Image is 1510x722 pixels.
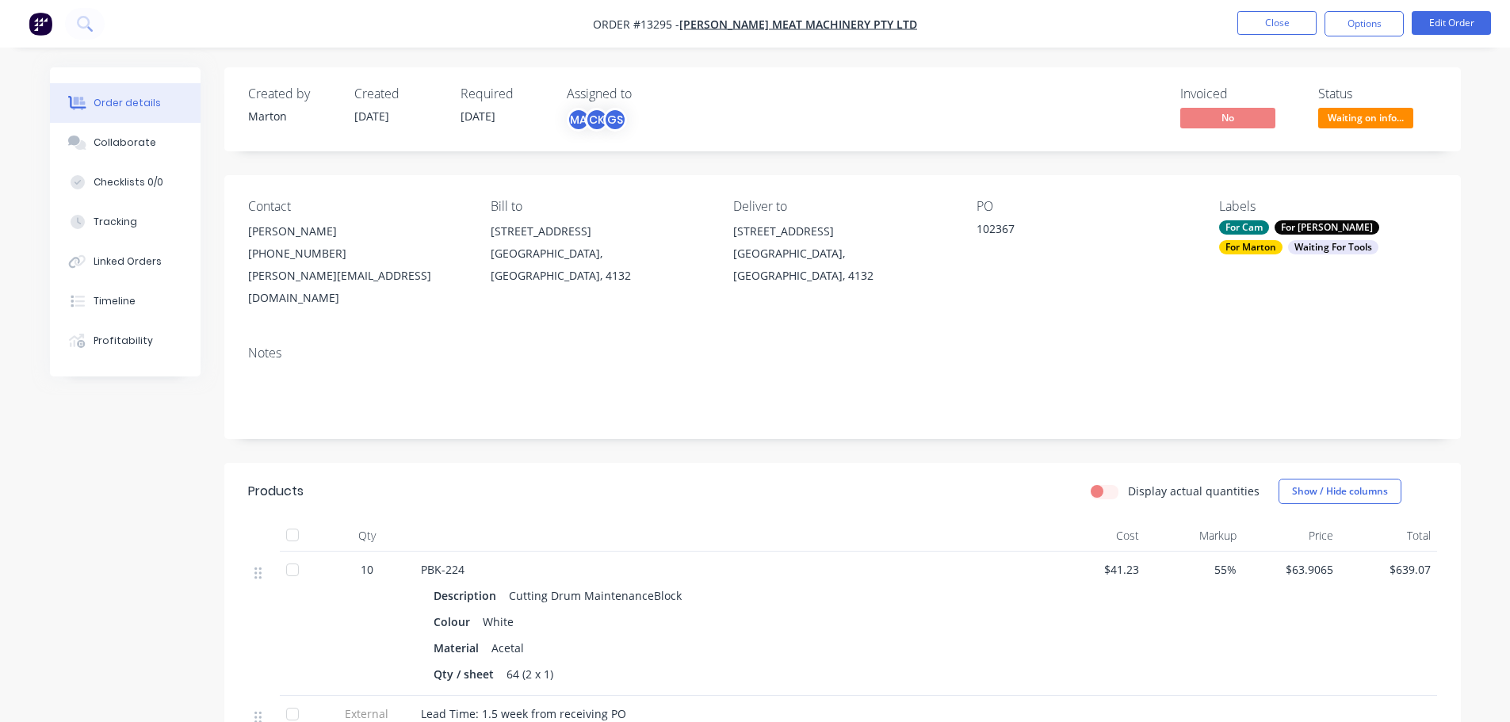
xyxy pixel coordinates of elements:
span: Lead Time: 1.5 week from receiving PO [421,706,626,721]
div: Assigned to [567,86,725,101]
button: MACKGS [567,108,627,132]
div: CK [585,108,609,132]
div: Price [1243,520,1340,552]
div: Labels [1219,199,1436,214]
div: Created by [248,86,335,101]
div: [GEOGRAPHIC_DATA], [GEOGRAPHIC_DATA], 4132 [733,243,950,287]
div: Status [1318,86,1437,101]
div: Cutting Drum MaintenanceBlock [503,584,688,607]
div: White [476,610,520,633]
button: Edit Order [1412,11,1491,35]
div: Waiting For Tools [1288,240,1378,254]
div: Contact [248,199,465,214]
button: Collaborate [50,123,201,162]
label: Display actual quantities [1128,483,1260,499]
button: Timeline [50,281,201,321]
div: Cost [1049,520,1146,552]
button: Tracking [50,202,201,242]
div: Qty / sheet [434,663,500,686]
div: Invoiced [1180,86,1299,101]
button: Order details [50,83,201,123]
div: Created [354,86,442,101]
div: Bill to [491,199,708,214]
div: Required [461,86,548,101]
div: [PERSON_NAME][PHONE_NUMBER][PERSON_NAME][EMAIL_ADDRESS][DOMAIN_NAME] [248,220,465,309]
span: $639.07 [1346,561,1431,578]
div: [STREET_ADDRESS] [491,220,708,243]
div: Checklists 0/0 [94,175,163,189]
span: 55% [1152,561,1237,578]
div: Order details [94,96,161,110]
button: Linked Orders [50,242,201,281]
span: 10 [361,561,373,578]
div: Notes [248,346,1437,361]
div: [PERSON_NAME] [248,220,465,243]
img: Factory [29,12,52,36]
div: For [PERSON_NAME] [1275,220,1379,235]
div: For Marton [1219,240,1283,254]
div: MA [567,108,591,132]
div: Linked Orders [94,254,162,269]
div: Colour [434,610,476,633]
div: 64 (2 x 1) [500,663,560,686]
div: For Cam [1219,220,1269,235]
span: Order #13295 - [593,17,679,32]
a: [PERSON_NAME] Meat Machinery Pty Ltd [679,17,917,32]
div: Timeline [94,294,136,308]
div: [STREET_ADDRESS][GEOGRAPHIC_DATA], [GEOGRAPHIC_DATA], 4132 [491,220,708,287]
div: Tracking [94,215,137,229]
span: PBK-224 [421,562,464,577]
span: Waiting on info... [1318,108,1413,128]
div: Total [1340,520,1437,552]
div: 102367 [977,220,1175,243]
div: Profitability [94,334,153,348]
span: $41.23 [1055,561,1140,578]
button: Waiting on info... [1318,108,1413,132]
div: GS [603,108,627,132]
div: Markup [1145,520,1243,552]
div: [STREET_ADDRESS] [733,220,950,243]
div: Material [434,636,485,659]
button: Profitability [50,321,201,361]
div: [GEOGRAPHIC_DATA], [GEOGRAPHIC_DATA], 4132 [491,243,708,287]
div: [STREET_ADDRESS][GEOGRAPHIC_DATA], [GEOGRAPHIC_DATA], 4132 [733,220,950,287]
button: Show / Hide columns [1279,479,1401,504]
span: [DATE] [461,109,495,124]
div: Products [248,482,304,501]
div: Collaborate [94,136,156,150]
button: Close [1237,11,1317,35]
div: Marton [248,108,335,124]
div: [PERSON_NAME][EMAIL_ADDRESS][DOMAIN_NAME] [248,265,465,309]
div: Description [434,584,503,607]
div: [PHONE_NUMBER] [248,243,465,265]
span: External [326,705,408,722]
button: Checklists 0/0 [50,162,201,202]
span: [DATE] [354,109,389,124]
div: Deliver to [733,199,950,214]
div: PO [977,199,1194,214]
div: Qty [319,520,415,552]
button: Options [1325,11,1404,36]
span: No [1180,108,1275,128]
div: Acetal [485,636,530,659]
span: $63.9065 [1249,561,1334,578]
